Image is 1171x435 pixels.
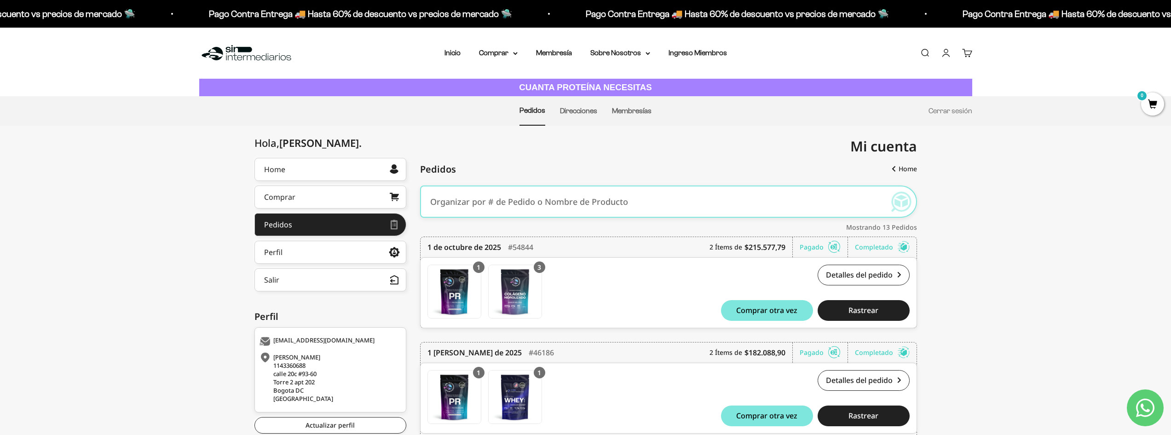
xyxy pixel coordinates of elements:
[254,417,406,434] a: Actualizar perfil
[1136,90,1148,101] mark: 0
[488,370,542,424] a: Proteína Whey - Chocolate / 2 libras (910g)
[800,342,848,363] div: Pagado
[254,213,406,236] a: Pedidos
[580,6,883,21] p: Pago Contra Entrega 🚚 Hasta 60% de descuento vs precios de mercado 🛸
[479,47,518,59] summary: Comprar
[428,371,481,423] img: Translation missing: es.PR - Mezcla Energizante
[254,158,406,181] a: Home
[428,265,481,318] img: Translation missing: es.PR - Mezcla Energizante
[519,106,545,114] a: Pedidos
[473,261,485,273] div: 1
[929,107,972,115] a: Cerrar sesión
[560,107,597,115] a: Direcciones
[590,47,650,59] summary: Sobre Nosotros
[473,367,485,378] div: 1
[612,107,652,115] a: Membresías
[818,370,910,391] a: Detalles del pedido
[260,353,399,403] div: [PERSON_NAME] 1143360688 calle 20c #93-60 Torre 2 apt 202 Bogota DC [GEOGRAPHIC_DATA]
[264,193,295,201] div: Comprar
[855,342,910,363] div: Completado
[736,307,797,314] span: Comprar otra vez
[529,342,554,363] div: #46186
[264,249,283,256] div: Perfil
[264,221,292,228] div: Pedidos
[885,161,917,177] a: Home
[855,237,910,257] div: Completado
[254,241,406,264] a: Perfil
[850,137,917,156] span: Mi cuenta
[427,265,481,319] a: PR - Mezcla Energizante
[534,367,545,378] div: 1
[279,136,362,150] span: [PERSON_NAME]
[818,300,910,321] button: Rastrear
[534,261,545,273] div: 3
[721,300,813,321] button: Comprar otra vez
[508,237,533,257] div: #54844
[848,412,878,419] span: Rastrear
[488,265,542,319] a: Colágeno Hidrolizado - 300g
[427,242,501,253] time: 1 de octubre de 2025
[800,237,848,257] div: Pagado
[427,370,481,424] a: PR - Mezcla Energizante
[254,268,406,291] button: Salir
[744,242,785,253] b: $215.577,79
[254,310,406,324] div: Perfil
[203,6,506,21] p: Pago Contra Entrega 🚚 Hasta 60% de descuento vs precios de mercado 🛸
[848,307,878,314] span: Rastrear
[744,347,785,358] b: $182.088,90
[444,49,461,57] a: Inicio
[669,49,727,57] a: Ingreso Miembros
[260,337,399,346] div: [EMAIL_ADDRESS][DOMAIN_NAME]
[359,136,362,150] span: .
[489,371,542,423] img: Translation missing: es.Proteína Whey - Chocolate / 2 libras (910g)
[536,49,572,57] a: Membresía
[710,342,793,363] div: 2 Ítems de
[420,222,917,232] div: Mostrando 13 Pedidos
[199,79,972,97] a: CUANTA PROTEÍNA NECESITAS
[427,347,522,358] time: 1 [PERSON_NAME] de 2025
[818,265,910,285] a: Detalles del pedido
[264,166,285,173] div: Home
[818,406,910,426] button: Rastrear
[519,82,652,92] strong: CUANTA PROTEÍNA NECESITAS
[736,412,797,419] span: Comprar otra vez
[264,276,279,284] div: Salir
[254,137,362,149] div: Hola,
[489,265,542,318] img: Translation missing: es.Colágeno Hidrolizado - 300g
[721,406,813,426] button: Comprar otra vez
[710,237,793,257] div: 2 Ítems de
[1141,100,1164,110] a: 0
[420,162,456,176] span: Pedidos
[430,188,879,215] input: Organizar por # de Pedido o Nombre de Producto
[254,186,406,209] a: Comprar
